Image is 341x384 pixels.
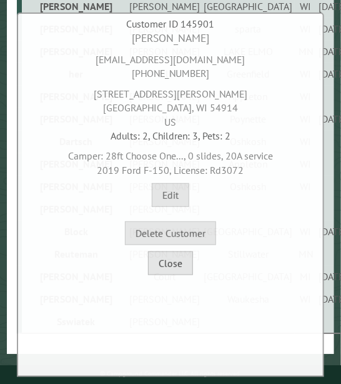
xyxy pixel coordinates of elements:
[148,251,193,275] button: Close
[21,31,319,46] div: [PERSON_NAME]
[21,81,319,129] div: [STREET_ADDRESS][PERSON_NAME] [GEOGRAPHIC_DATA], WI 54914 US
[152,183,189,207] button: Edit
[97,164,244,176] span: 2019 Ford F-150, License: Rd3072
[125,221,216,245] button: Delete Customer
[21,143,319,177] div: Camper: 28ft Choose One..., 0 slides, 20A service
[21,129,319,143] div: Adults: 2, Children: 3, Pets: 2
[21,17,319,31] div: Customer ID 145901
[21,46,319,81] div: [EMAIL_ADDRESS][DOMAIN_NAME] [PHONE_NUMBER]
[100,370,241,378] small: © Campground Commander LLC. All rights reserved.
